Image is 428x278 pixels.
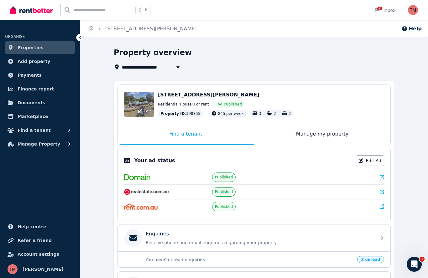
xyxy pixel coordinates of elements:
span: 3 [259,111,261,116]
span: Ad: Published [217,102,242,107]
span: Property ID [160,111,185,116]
a: EnquiriesReceive phone and email enquiries regarding your property [118,224,390,251]
h1: Property overview [114,48,192,58]
a: Help centre [5,220,75,233]
span: Documents [18,99,45,106]
a: Add property [5,55,75,68]
span: 1 [420,257,425,262]
span: Refer a friend [18,237,52,244]
button: Help [401,25,422,33]
div: : 398855 [158,110,203,117]
a: Finance report [5,83,75,95]
img: Rent.com.au [124,203,158,210]
a: Marketplace [5,110,75,123]
p: Enquiries [146,230,169,238]
div: Inbox [373,7,395,13]
a: Edit Ad [356,155,384,166]
span: Published [215,204,233,209]
span: Marketplace [18,113,48,120]
span: Add property [18,58,50,65]
div: Manage my property [254,124,390,145]
a: Properties [5,41,75,54]
img: Domain.com.au [124,174,150,180]
span: ORGANISE [5,34,25,39]
span: Published [215,189,233,194]
span: 2 [377,7,382,10]
span: Edit [144,109,151,114]
a: Refer a friend [5,234,75,247]
iframe: Intercom live chat [407,257,422,272]
p: Your ad status [134,157,175,164]
a: Account settings [5,248,75,260]
img: Tony Mansfield [408,5,418,15]
span: Help centre [18,223,46,230]
img: RealEstate.com.au [124,189,169,195]
span: Manage Property [18,140,60,148]
img: RentBetter [10,5,53,15]
span: k [145,8,147,13]
span: Residential House | For rent [158,102,209,107]
span: Properties [18,44,44,51]
p: You have 2 unread enquiries [145,256,353,263]
button: Manage Property [5,138,75,150]
span: [PERSON_NAME] [23,265,63,273]
span: Published [215,175,233,180]
img: Tony Mansfield [8,264,18,274]
span: 845 per week [218,111,244,116]
span: 2 [289,111,291,116]
button: Find a tenant [5,124,75,136]
a: [STREET_ADDRESS][PERSON_NAME] [105,26,197,32]
div: Find a tenant [118,124,254,145]
a: Documents [5,96,75,109]
p: Receive phone and email enquiries regarding your property [146,239,373,246]
span: Account settings [18,250,59,258]
span: Payments [18,71,42,79]
nav: Breadcrumb [80,20,204,38]
span: Finance report [18,85,54,93]
a: Payments [5,69,75,81]
span: 2 unread [357,256,384,263]
span: 2 [274,111,276,116]
span: Find a tenant [18,126,51,134]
